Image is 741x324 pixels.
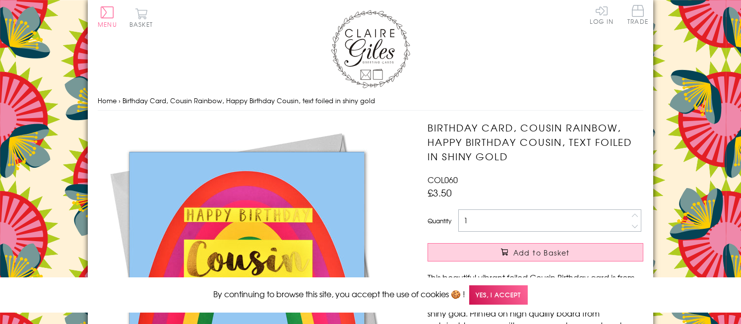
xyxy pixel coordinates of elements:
button: Add to Basket [428,243,643,261]
a: Log In [590,5,614,24]
a: Home [98,96,117,105]
label: Quantity [428,216,451,225]
button: Basket [127,8,155,27]
button: Menu [98,6,117,27]
nav: breadcrumbs [98,91,643,111]
span: Birthday Card, Cousin Rainbow, Happy Birthday Cousin, text foiled in shiny gold [123,96,375,105]
span: Trade [627,5,648,24]
span: Menu [98,20,117,29]
span: › [119,96,121,105]
span: Add to Basket [513,248,570,258]
h1: Birthday Card, Cousin Rainbow, Happy Birthday Cousin, text foiled in shiny gold [428,121,643,163]
span: £3.50 [428,186,452,199]
span: Yes, I accept [469,285,528,305]
a: Trade [627,5,648,26]
img: Claire Giles Greetings Cards [331,10,410,88]
span: COL060 [428,174,458,186]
